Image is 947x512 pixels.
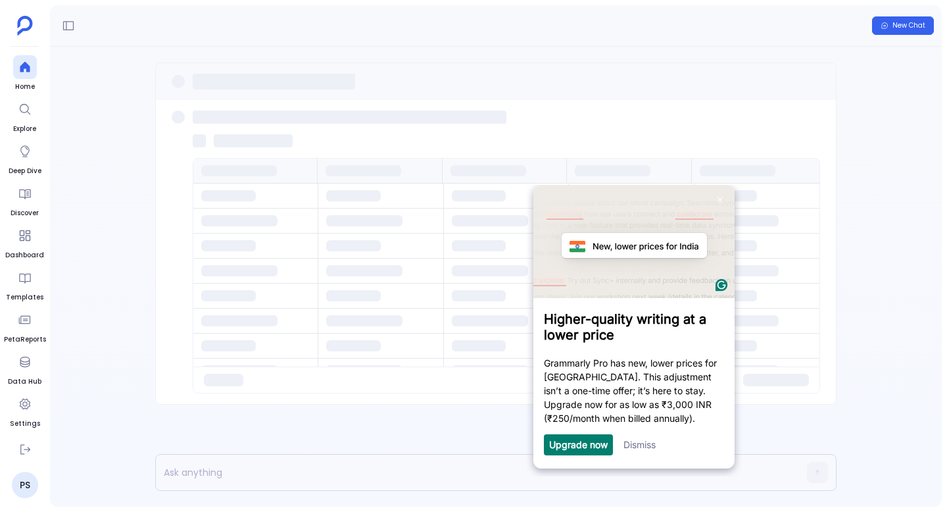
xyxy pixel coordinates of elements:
a: PS [12,472,38,498]
a: Upgrade now [23,254,82,265]
a: Deep Dive [9,140,41,176]
a: Data Hub [8,350,41,387]
a: Templates [6,266,43,303]
img: 4472ef1a256e4ba3b7faa61aa51bd870-frame-2055246753.png [7,8,208,113]
button: New Chat [872,16,934,35]
a: Discover [11,182,39,218]
img: close_x_white.png [191,12,197,18]
img: petavue logo [17,16,33,36]
span: Home [13,82,37,92]
span: Discover [11,208,39,218]
a: Settings [10,392,40,429]
a: PetaReports [4,308,46,345]
span: Deep Dive [9,166,41,176]
span: PetaReports [4,334,46,345]
a: Home [13,55,37,92]
span: New Chat [892,21,925,30]
a: Dismiss [97,254,130,265]
a: Explore [13,97,37,134]
span: Explore [13,124,37,134]
span: Data Hub [8,376,41,387]
span: Templates [6,292,43,303]
a: Dashboard [5,224,44,261]
span: Settings [10,419,40,429]
span: Dashboard [5,250,44,261]
p: Grammarly Pro has new, lower prices for [GEOGRAPHIC_DATA]. This adjustment isn’t a one-time offer... [18,171,198,240]
h3: Higher-quality writing at a lower price [18,126,198,158]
